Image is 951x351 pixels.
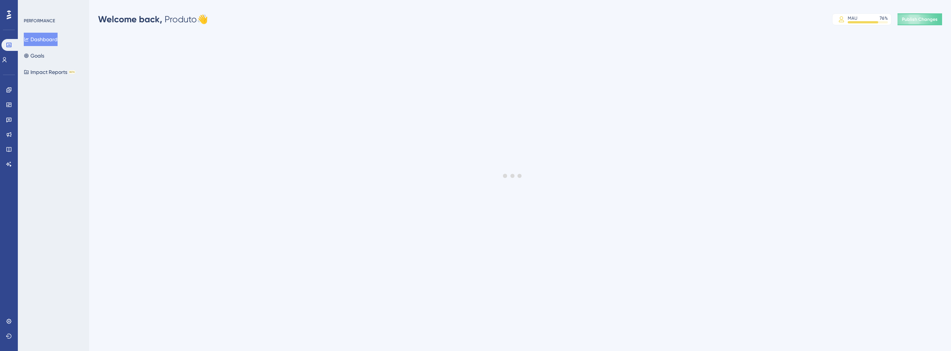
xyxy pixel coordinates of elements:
div: MAU [848,15,857,21]
div: BETA [69,70,75,74]
div: Produto 👋 [98,13,208,25]
span: Publish Changes [902,16,938,22]
button: Dashboard [24,33,58,46]
span: Welcome back, [98,14,162,25]
button: Goals [24,49,44,62]
div: PERFORMANCE [24,18,55,24]
div: 76 % [880,15,888,21]
button: Impact ReportsBETA [24,65,75,79]
button: Publish Changes [898,13,942,25]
